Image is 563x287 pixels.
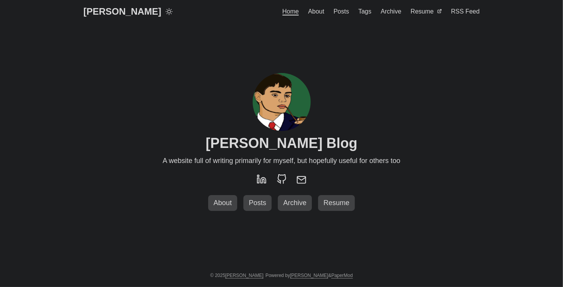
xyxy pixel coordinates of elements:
a: [PERSON_NAME] [225,273,264,279]
a: Archive [278,195,312,211]
a: Resume [318,195,355,211]
a: PaperMod [331,273,353,279]
span: Posts [334,8,349,15]
a: [PERSON_NAME] [290,273,329,279]
span: RSS Feed [451,8,480,15]
span: Home [282,8,299,15]
span: A website full of writing primarily for myself, but hopefully useful for others too [163,155,400,166]
span: Posts [246,199,269,207]
span: Resume [411,8,434,15]
img: profile image [253,73,311,131]
span: Archive [381,8,401,15]
span: Tags [358,8,371,15]
span: Powered by & [265,273,353,278]
span: Archive [280,199,310,207]
h1: [PERSON_NAME] Blog [205,135,357,151]
span: © 2025 [210,273,264,278]
a: Posts [243,195,272,211]
span: Resume [320,199,353,207]
span: About [210,199,235,207]
a: About [208,195,237,211]
span: About [308,8,324,15]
